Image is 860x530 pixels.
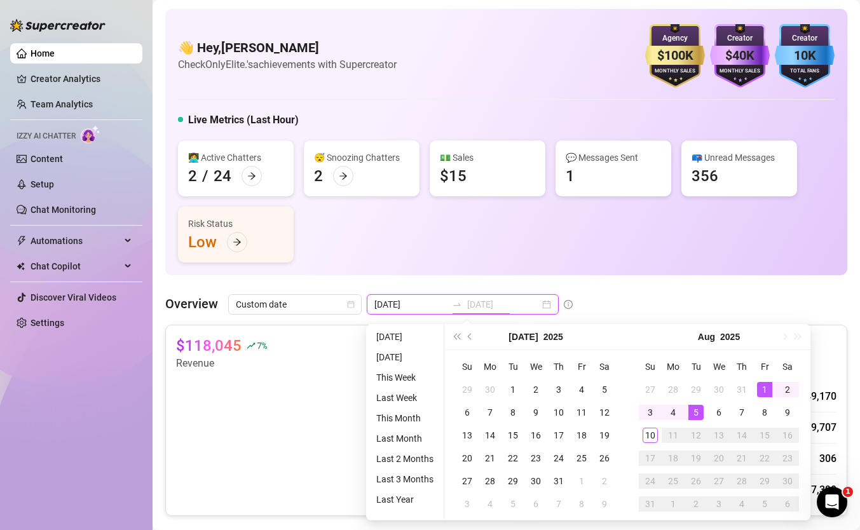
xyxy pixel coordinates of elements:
div: 356 [692,166,718,186]
td: 2025-08-02 [593,470,616,493]
article: Overview [165,294,218,313]
div: 2 [314,166,323,186]
td: 2025-08-23 [776,447,799,470]
img: logo-BBDzfeDw.svg [10,19,106,32]
div: 💬 Messages Sent [566,151,661,165]
li: Last 2 Months [371,451,439,466]
span: arrow-right [339,172,348,180]
div: 20 [711,451,727,466]
span: calendar [347,301,355,308]
td: 2025-08-07 [547,493,570,515]
td: 2025-07-16 [524,424,547,447]
div: 4 [574,382,589,397]
div: $100K [645,46,705,65]
td: 2025-08-08 [753,401,776,424]
img: Chat Copilot [17,262,25,271]
li: This Week [371,370,439,385]
td: 2025-07-13 [456,424,479,447]
div: 27 [711,473,727,489]
span: 7 % [257,339,266,351]
li: [DATE] [371,350,439,365]
div: 1 [574,473,589,489]
div: 23 [528,451,543,466]
td: 2025-07-09 [524,401,547,424]
td: 2025-08-02 [776,378,799,401]
div: 3 [460,496,475,512]
span: arrow-right [247,172,256,180]
li: Last Year [371,492,439,507]
div: 12 [688,428,704,443]
td: 2025-08-16 [776,424,799,447]
div: 24 [214,166,231,186]
div: 5 [688,405,704,420]
td: 2025-07-15 [502,424,524,447]
td: 2025-07-05 [593,378,616,401]
td: 2025-07-03 [547,378,570,401]
td: 2025-07-29 [685,378,707,401]
li: This Month [371,411,439,426]
th: Sa [593,355,616,378]
li: Last Week [371,390,439,405]
div: 29 [505,473,521,489]
td: 2025-08-06 [524,493,547,515]
div: 9,707 [811,420,836,435]
td: 2025-08-01 [570,470,593,493]
li: [DATE] [371,329,439,344]
div: Total Fans [775,67,835,76]
div: 😴 Snoozing Chatters [314,151,409,165]
td: 2025-07-24 [547,447,570,470]
div: 26 [597,451,612,466]
div: 4 [734,496,749,512]
h4: 👋 Hey, [PERSON_NAME] [178,39,397,57]
td: 2025-07-17 [547,424,570,447]
div: 10K [775,46,835,65]
div: 27 [460,473,475,489]
td: 2025-07-31 [730,378,753,401]
th: Th [730,355,753,378]
article: $118,045 [176,336,242,356]
td: 2025-08-22 [753,447,776,470]
td: 2025-08-25 [662,470,685,493]
td: 2025-07-21 [479,447,502,470]
td: 2025-08-19 [685,447,707,470]
span: rise [247,341,256,350]
td: 2025-07-22 [502,447,524,470]
div: 30 [528,473,543,489]
div: 10 [643,428,658,443]
div: Agency [645,32,705,44]
div: 16 [780,428,795,443]
td: 2025-07-29 [502,470,524,493]
div: 6 [780,496,795,512]
div: 7 [734,405,749,420]
a: Creator Analytics [31,69,132,89]
div: Creator [775,32,835,44]
div: 4 [665,405,681,420]
li: Last 3 Months [371,472,439,487]
button: Choose a month [508,324,538,350]
div: 15 [505,428,521,443]
td: 2025-07-01 [502,378,524,401]
td: 2025-07-28 [479,470,502,493]
td: 2025-07-25 [570,447,593,470]
div: 8 [574,496,589,512]
th: Mo [479,355,502,378]
li: Last Month [371,431,439,446]
td: 2025-07-30 [707,378,730,401]
button: Last year (Control + left) [449,324,463,350]
div: 11 [665,428,681,443]
div: Risk Status [188,217,283,231]
div: 28 [482,473,498,489]
a: Setup [31,179,54,189]
td: 2025-07-04 [570,378,593,401]
article: Revenue [176,356,266,371]
td: 2025-08-15 [753,424,776,447]
div: 31 [734,382,749,397]
div: 18 [574,428,589,443]
div: 7 [551,496,566,512]
th: Tu [502,355,524,378]
a: Chat Monitoring [31,205,96,215]
div: 20 [460,451,475,466]
td: 2025-08-12 [685,424,707,447]
iframe: Intercom live chat [817,487,847,517]
span: arrow-right [233,238,242,247]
